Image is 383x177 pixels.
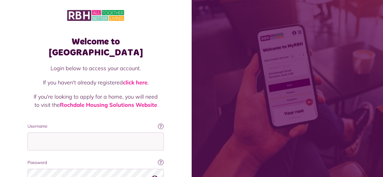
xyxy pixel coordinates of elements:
a: Rochdale Housing Solutions Website [60,101,157,108]
p: If you haven't already registered . [34,78,158,87]
label: Username [28,123,164,129]
img: MyRBH [67,9,124,22]
h1: Welcome to [GEOGRAPHIC_DATA] [28,36,164,58]
p: Login below to access your account. [34,64,158,72]
a: click here [123,79,147,86]
p: If you're looking to apply for a home, you will need to visit the [34,93,158,109]
label: Password [28,159,164,166]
